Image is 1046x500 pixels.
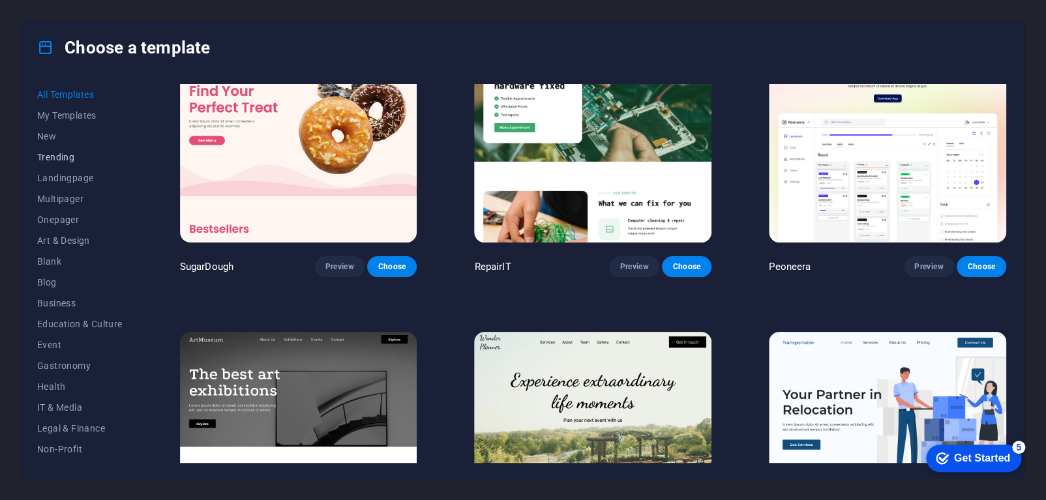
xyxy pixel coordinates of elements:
button: Landingpage [37,168,123,188]
button: Art & Design [37,230,123,251]
span: Health [37,381,123,392]
img: RepairIT [474,24,711,243]
button: Non-Profit [37,439,123,460]
button: Blank [37,251,123,272]
button: Preview [315,256,365,277]
span: All Templates [37,89,123,100]
button: Trending [37,147,123,168]
button: Onepager [37,209,123,230]
button: Health [37,376,123,397]
button: Education & Culture [37,314,123,334]
iframe: To enrich screen reader interactions, please activate Accessibility in Grammarly extension settings [916,438,1026,477]
p: Peoneera [769,260,811,273]
p: RepairIT [474,260,511,273]
button: Preview [904,256,953,277]
span: Choose [672,261,701,272]
button: Choose [662,256,711,277]
span: IT & Media [37,402,123,413]
span: Choose [967,261,996,272]
span: Event [37,340,123,350]
button: Preview [609,256,659,277]
span: Preview [325,261,354,272]
span: Multipager [37,194,123,204]
span: Non-Profit [37,444,123,454]
button: My Templates [37,105,123,126]
img: Peoneera [769,24,1006,243]
span: Blank [37,256,123,267]
button: All Templates [37,84,123,105]
span: Onepager [37,214,123,225]
span: Trending [37,152,123,162]
span: Choose [378,261,406,272]
button: New [37,126,123,147]
button: Blog [37,272,123,293]
button: Multipager [37,188,123,209]
span: Preview [620,261,648,272]
span: My Templates [37,110,123,121]
button: Performance [37,460,123,480]
span: Business [37,298,123,308]
p: SugarDough [180,260,233,273]
span: Blog [37,277,123,287]
span: New [37,131,123,141]
button: Event [37,334,123,355]
button: Legal & Finance [37,418,123,439]
span: Legal & Finance [37,423,123,434]
h4: Choose a template [37,37,210,58]
span: Preview [914,261,943,272]
img: SugarDough [180,24,417,243]
span: Landingpage [37,173,123,183]
button: IT & Media [37,397,123,418]
button: Business [37,293,123,314]
button: Choose [957,256,1006,277]
button: Choose [367,256,417,277]
span: Gastronomy [37,360,123,371]
span: Education & Culture [37,319,123,329]
span: Art & Design [37,235,123,246]
button: Gastronomy [37,355,123,376]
